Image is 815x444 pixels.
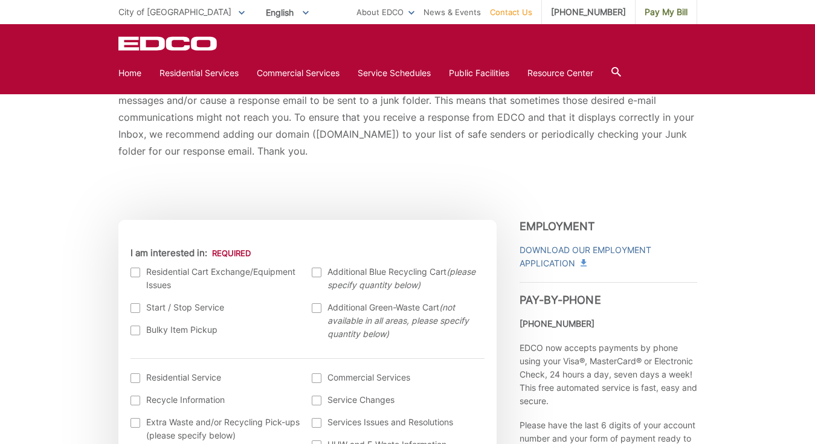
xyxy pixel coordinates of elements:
label: I am interested in: [130,248,251,259]
span: Pay My Bill [645,5,688,19]
a: Home [118,66,141,80]
em: (please specify quantity below) [327,266,475,290]
a: News & Events [424,5,481,19]
a: Download Our Employment Application [520,243,697,270]
span: City of [GEOGRAPHIC_DATA] [118,7,231,17]
a: Service Schedules [358,66,431,80]
label: Bulky Item Pickup [130,323,300,336]
label: Residential Cart Exchange/Equipment Issues [130,265,300,292]
a: Commercial Services [257,66,340,80]
h3: Pay-by-Phone [520,282,697,307]
label: Services Issues and Resolutions [312,416,482,429]
span: English [257,2,318,22]
label: Recycle Information [130,393,300,407]
a: Resource Center [527,66,593,80]
a: EDCD logo. Return to the homepage. [118,36,219,51]
label: Residential Service [130,371,300,384]
em: (not available in all areas, please specify quantity below) [327,302,469,339]
a: Public Facilities [449,66,509,80]
label: Service Changes [312,393,482,407]
p: * Please be aware that email providers include spam blockers that can affect the delivery and dis... [118,75,697,159]
span: Additional Green-Waste Cart [327,301,482,341]
label: Extra Waste and/or Recycling Pick-ups (please specify below) [130,416,300,442]
strong: [PHONE_NUMBER] [520,318,594,329]
p: EDCO now accepts payments by phone using your Visa®, MasterCard® or Electronic Check, 24 hours a ... [520,341,697,408]
a: Residential Services [159,66,239,80]
span: Additional Blue Recycling Cart [327,265,482,292]
label: Commercial Services [312,371,482,384]
h3: Employment [520,220,697,233]
a: Contact Us [490,5,532,19]
label: Start / Stop Service [130,301,300,314]
a: About EDCO [356,5,414,19]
